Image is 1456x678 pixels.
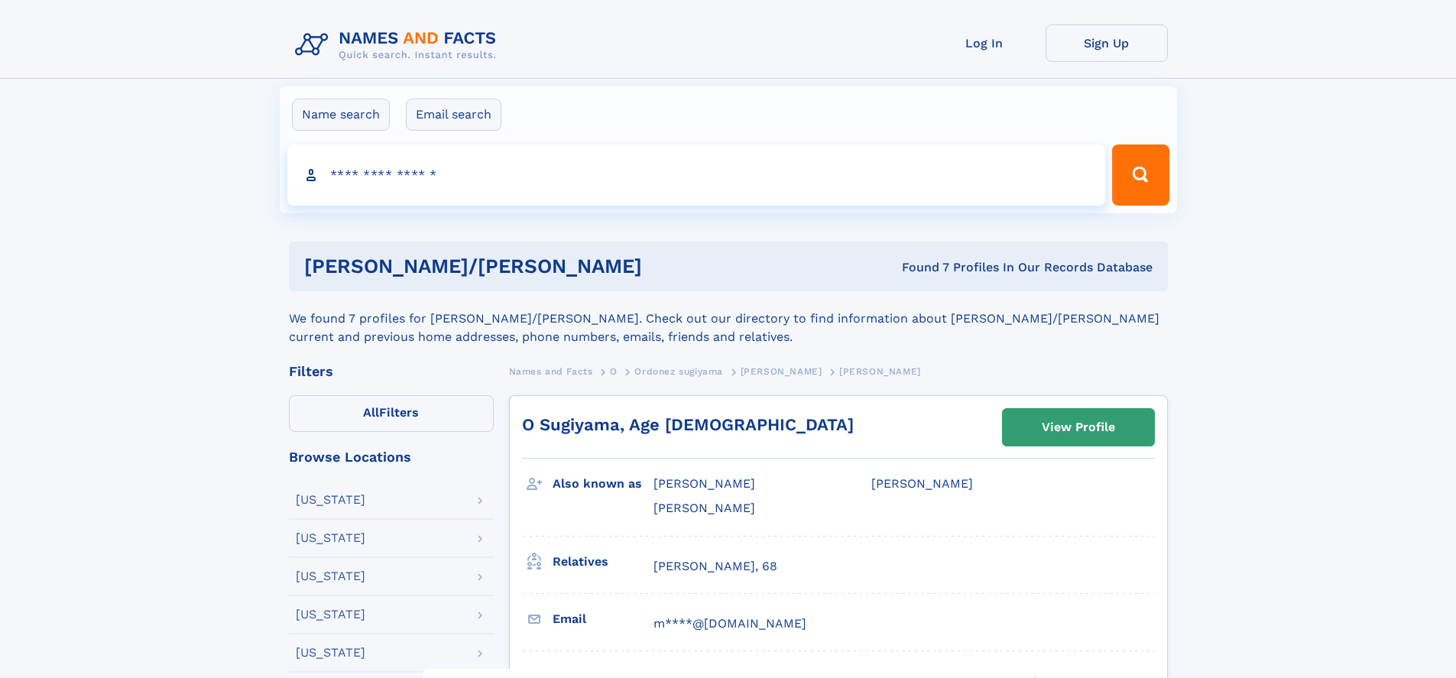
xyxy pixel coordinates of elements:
[296,608,365,621] div: [US_STATE]
[741,362,822,381] a: [PERSON_NAME]
[296,647,365,659] div: [US_STATE]
[1003,409,1154,446] a: View Profile
[634,362,723,381] a: Ordonez sugiyama
[289,291,1168,346] div: We found 7 profiles for [PERSON_NAME]/[PERSON_NAME]. Check out our directory to find information ...
[406,99,501,131] label: Email search
[289,450,494,464] div: Browse Locations
[296,494,365,506] div: [US_STATE]
[741,366,822,377] span: [PERSON_NAME]
[289,365,494,378] div: Filters
[304,257,772,276] h1: [PERSON_NAME]/[PERSON_NAME]
[653,558,777,575] a: [PERSON_NAME], 68
[1042,410,1115,445] div: View Profile
[363,405,379,420] span: All
[839,366,921,377] span: [PERSON_NAME]
[553,471,653,497] h3: Also known as
[610,366,618,377] span: O
[1112,144,1169,206] button: Search Button
[287,144,1106,206] input: search input
[553,549,653,575] h3: Relatives
[653,476,755,491] span: [PERSON_NAME]
[296,570,365,582] div: [US_STATE]
[923,24,1046,62] a: Log In
[509,362,593,381] a: Names and Facts
[289,395,494,432] label: Filters
[522,415,854,434] a: O Sugiyama, Age [DEMOGRAPHIC_DATA]
[296,532,365,544] div: [US_STATE]
[289,24,509,66] img: Logo Names and Facts
[1046,24,1168,62] a: Sign Up
[871,476,973,491] span: [PERSON_NAME]
[292,99,390,131] label: Name search
[772,259,1153,276] div: Found 7 Profiles In Our Records Database
[653,501,755,515] span: [PERSON_NAME]
[634,366,723,377] span: Ordonez sugiyama
[553,606,653,632] h3: Email
[610,362,618,381] a: O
